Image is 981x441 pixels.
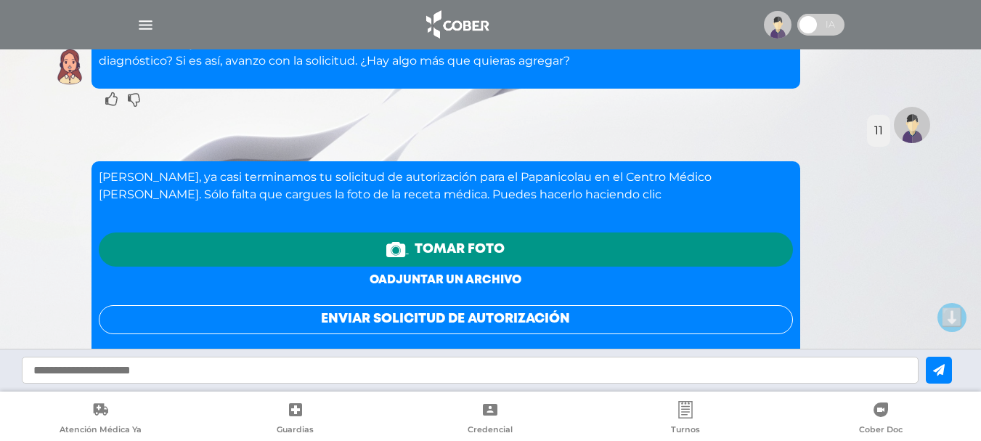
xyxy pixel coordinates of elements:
button: Enviar solicitud de autorización [99,305,793,334]
span: Credencial [468,424,513,437]
span: Atención Médica Ya [60,424,142,437]
a: oadjuntar un archivo [370,275,521,286]
p: [PERSON_NAME], ya casi terminamos tu solicitud de autorización para el Papanicolau en el Centro M... [99,169,793,203]
a: Guardias [198,401,394,438]
img: logo_cober_home-white.png [418,7,494,42]
img: Cober IA [52,49,88,85]
a: Cober Doc [783,401,978,438]
div: 11 [874,122,883,139]
img: Cober_menu-lines-white.svg [137,16,155,34]
a: Atención Médica Ya [3,401,198,438]
span: Guardias [277,424,314,437]
img: Tu imagen [894,107,930,143]
img: profile-placeholder.svg [764,11,791,39]
div: . ¿Te gustaría que te ayude con algo más? [99,169,793,401]
a: Credencial [393,401,588,438]
a: Tomar foto [99,232,793,267]
span: Tomar foto [415,240,505,259]
button: ⬇️ [937,303,966,332]
a: Turnos [588,401,783,438]
span: o [370,275,378,286]
span: Cober Doc [859,424,903,437]
span: Turnos [671,424,700,437]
